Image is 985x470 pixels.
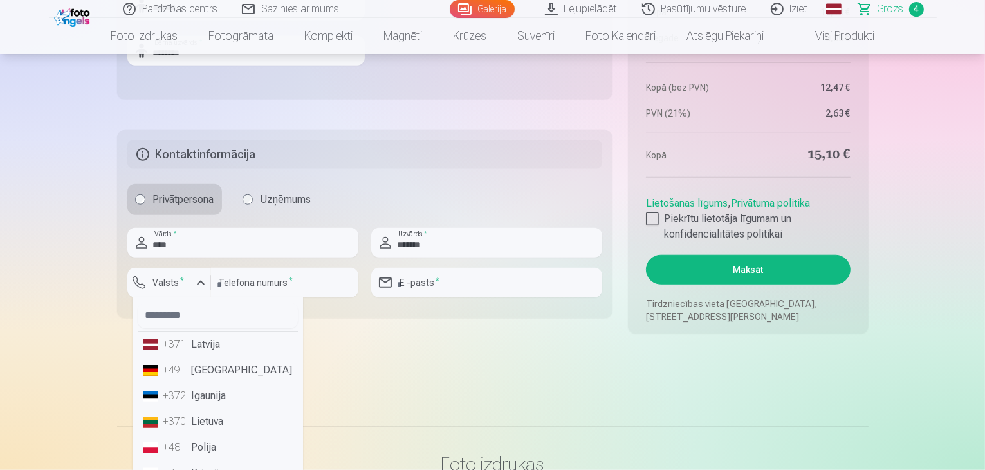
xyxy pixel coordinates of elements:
dd: 15,10 € [755,146,851,164]
input: Privātpersona [135,194,145,205]
dt: Kopā (bez PVN) [646,81,742,94]
a: Magnēti [368,18,437,54]
a: Komplekti [289,18,368,54]
div: , [646,191,850,242]
div: +48 [163,440,189,455]
button: Valsts* [127,268,211,297]
li: Igaunija [138,383,298,409]
li: Latvija [138,332,298,357]
dd: 12,47 € [755,81,851,94]
span: Grozs [878,1,904,17]
div: +372 [163,388,189,404]
a: Foto kalendāri [570,18,671,54]
div: +371 [163,337,189,352]
h5: Kontaktinformācija [127,140,603,169]
button: Maksāt [646,255,850,285]
span: 4 [909,2,924,17]
a: Privātuma politika [731,197,810,209]
li: Lietuva [138,409,298,435]
div: +49 [163,362,189,378]
dt: Kopā [646,146,742,164]
dd: 2,63 € [755,107,851,120]
a: Foto izdrukas [95,18,193,54]
a: Suvenīri [502,18,570,54]
label: Privātpersona [127,184,222,215]
li: Polija [138,435,298,460]
img: /fa1 [54,5,93,27]
a: Krūzes [437,18,502,54]
p: Tirdzniecības vieta [GEOGRAPHIC_DATA], [STREET_ADDRESS][PERSON_NAME] [646,297,850,323]
label: Uzņēmums [235,184,319,215]
a: Atslēgu piekariņi [671,18,779,54]
div: +370 [163,414,189,429]
dt: PVN (21%) [646,107,742,120]
label: Piekrītu lietotāja līgumam un konfidencialitātes politikai [646,211,850,242]
li: [GEOGRAPHIC_DATA] [138,357,298,383]
a: Visi produkti [779,18,890,54]
a: Lietošanas līgums [646,197,728,209]
a: Fotogrāmata [193,18,289,54]
input: Uzņēmums [243,194,253,205]
label: Valsts [148,276,190,289]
